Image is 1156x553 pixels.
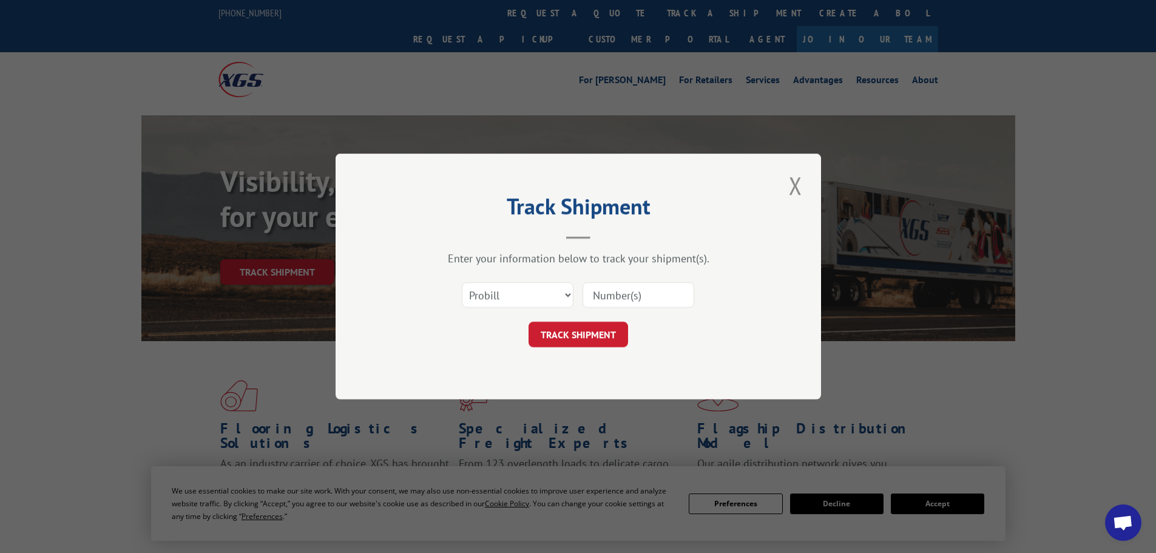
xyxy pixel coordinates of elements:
button: TRACK SHIPMENT [529,322,628,347]
a: Open chat [1105,504,1141,541]
h2: Track Shipment [396,198,760,221]
input: Number(s) [583,282,694,308]
div: Enter your information below to track your shipment(s). [396,251,760,265]
button: Close modal [785,169,806,202]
